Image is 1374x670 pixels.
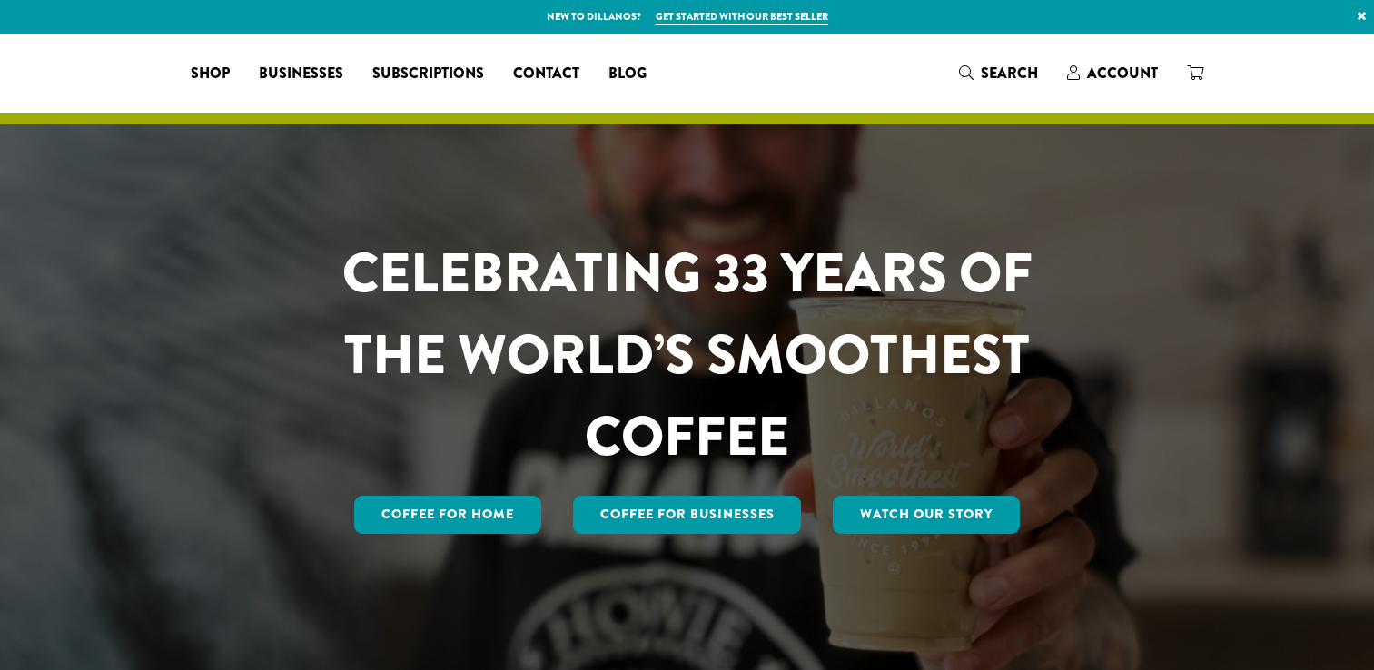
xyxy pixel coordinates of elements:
[354,496,541,534] a: Coffee for Home
[656,9,828,25] a: Get started with our best seller
[573,496,802,534] a: Coffee For Businesses
[833,496,1020,534] a: Watch Our Story
[981,63,1038,84] span: Search
[608,63,647,85] span: Blog
[176,59,244,88] a: Shop
[1087,63,1158,84] span: Account
[944,58,1053,88] a: Search
[191,63,230,85] span: Shop
[289,232,1086,478] h1: CELEBRATING 33 YEARS OF THE WORLD’S SMOOTHEST COFFEE
[513,63,579,85] span: Contact
[372,63,484,85] span: Subscriptions
[259,63,343,85] span: Businesses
